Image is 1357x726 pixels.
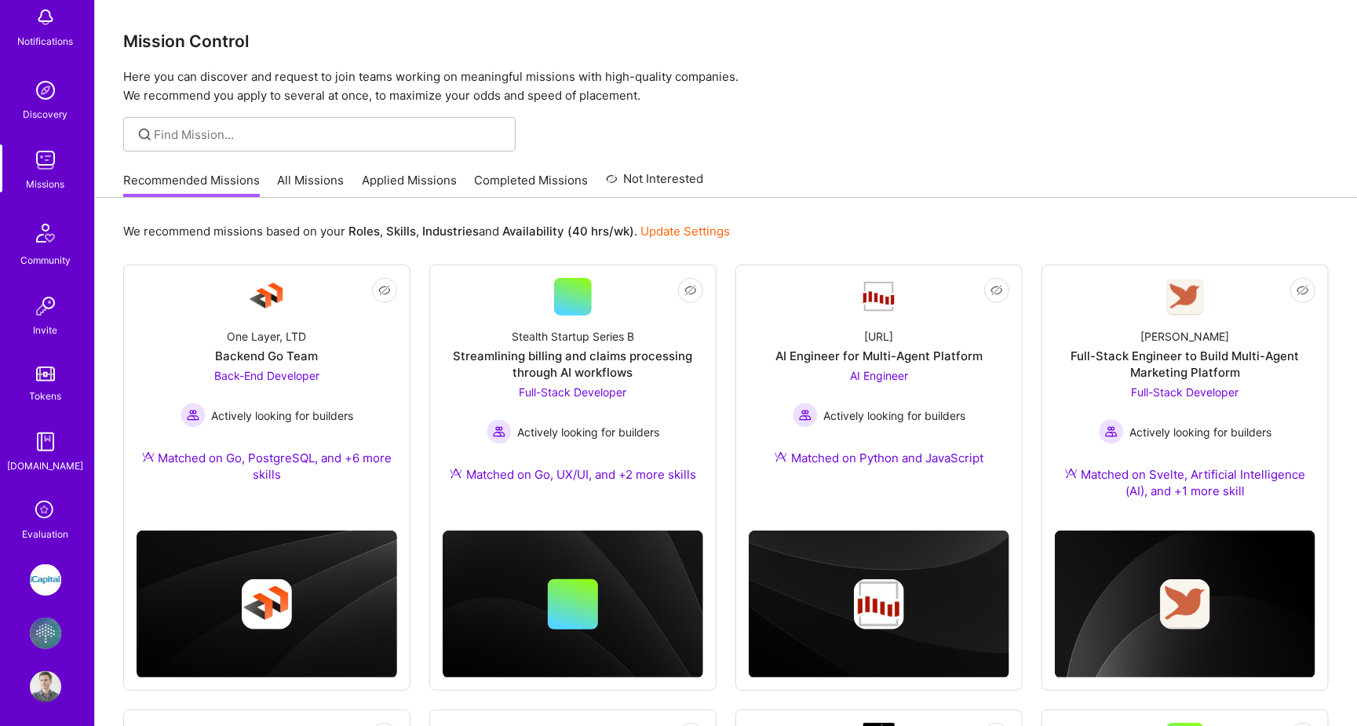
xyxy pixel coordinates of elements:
[1132,385,1239,399] span: Full-Stack Developer
[443,278,703,502] a: Stealth Startup Series BStreamlining billing and claims processing through AI workflowsFull-Stack...
[443,531,703,678] img: cover
[518,424,660,440] span: Actively looking for builders
[749,531,1009,678] img: cover
[475,172,589,198] a: Completed Missions
[212,407,354,424] span: Actively looking for builders
[749,278,1009,485] a: Company Logo[URL]AI Engineer for Multi-Agent PlatformAI Engineer Actively looking for buildersAct...
[216,348,319,364] div: Backend Go Team
[1130,424,1272,440] span: Actively looking for builders
[1160,579,1210,629] img: Company logo
[684,284,697,297] i: icon EyeClosed
[775,450,983,466] div: Matched on Python and JavaScript
[20,252,71,268] div: Community
[348,224,380,239] b: Roles
[26,618,65,649] a: Flowcarbon: AI Memory Company
[23,526,69,542] div: Evaluation
[18,33,74,49] div: Notifications
[1055,348,1315,381] div: Full-Stack Engineer to Build Multi-Agent Marketing Platform
[123,172,260,198] a: Recommended Missions
[30,75,61,106] img: discovery
[502,224,634,239] b: Availability (40 hrs/wk)
[30,671,61,702] img: User Avatar
[26,564,65,596] a: iCapital: Build and maintain RESTful API
[30,618,61,649] img: Flowcarbon: AI Memory Company
[27,176,65,192] div: Missions
[990,284,1003,297] i: icon EyeClosed
[362,172,457,198] a: Applied Missions
[248,278,286,316] img: Company Logo
[123,31,1329,51] h3: Mission Control
[228,328,307,345] div: One Layer, LTD
[137,450,397,483] div: Matched on Go, PostgreSQL, and +6 more skills
[1099,419,1124,444] img: Actively looking for builders
[378,284,391,297] i: icon EyeClosed
[860,280,898,313] img: Company Logo
[1055,278,1315,518] a: Company Logo[PERSON_NAME]Full-Stack Engineer to Build Multi-Agent Marketing PlatformFull-Stack De...
[36,367,55,381] img: tokens
[422,224,479,239] b: Industries
[30,2,61,33] img: bell
[865,328,894,345] div: [URL]
[8,458,84,474] div: [DOMAIN_NAME]
[142,451,155,463] img: Ateam Purple Icon
[137,278,397,502] a: Company LogoOne Layer, LTDBackend Go TeamBack-End Developer Actively looking for buildersActively...
[606,170,704,198] a: Not Interested
[31,496,60,526] i: icon SelectionTeam
[1166,279,1204,316] img: Company Logo
[487,419,512,444] img: Actively looking for builders
[24,106,68,122] div: Discovery
[854,579,904,629] img: Company logo
[123,67,1329,105] p: Here you can discover and request to join teams working on meaningful missions with high-quality ...
[27,214,64,252] img: Community
[30,388,62,404] div: Tokens
[155,126,504,143] input: Find Mission...
[136,126,154,144] i: icon SearchGrey
[793,403,818,428] img: Actively looking for builders
[30,426,61,458] img: guide book
[26,671,65,702] a: User Avatar
[1297,284,1309,297] i: icon EyeClosed
[30,564,61,596] img: iCapital: Build and maintain RESTful API
[450,466,696,483] div: Matched on Go, UX/UI, and +2 more skills
[512,328,634,345] div: Stealth Startup Series B
[242,579,292,629] img: Company logo
[1055,531,1315,678] img: cover
[214,369,319,382] span: Back-End Developer
[137,531,397,678] img: cover
[520,385,627,399] span: Full-Stack Developer
[1065,467,1078,480] img: Ateam Purple Icon
[443,348,703,381] div: Streamlining billing and claims processing through AI workflows
[775,348,983,364] div: AI Engineer for Multi-Agent Platform
[1055,466,1315,499] div: Matched on Svelte, Artificial Intelligence (AI), and +1 more skill
[30,290,61,322] img: Invite
[123,223,730,239] p: We recommend missions based on your , , and .
[34,322,58,338] div: Invite
[450,467,462,480] img: Ateam Purple Icon
[640,224,730,239] a: Update Settings
[850,369,908,382] span: AI Engineer
[30,144,61,176] img: teamwork
[775,451,787,463] img: Ateam Purple Icon
[386,224,416,239] b: Skills
[824,407,966,424] span: Actively looking for builders
[181,403,206,428] img: Actively looking for builders
[1141,328,1230,345] div: [PERSON_NAME]
[278,172,345,198] a: All Missions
